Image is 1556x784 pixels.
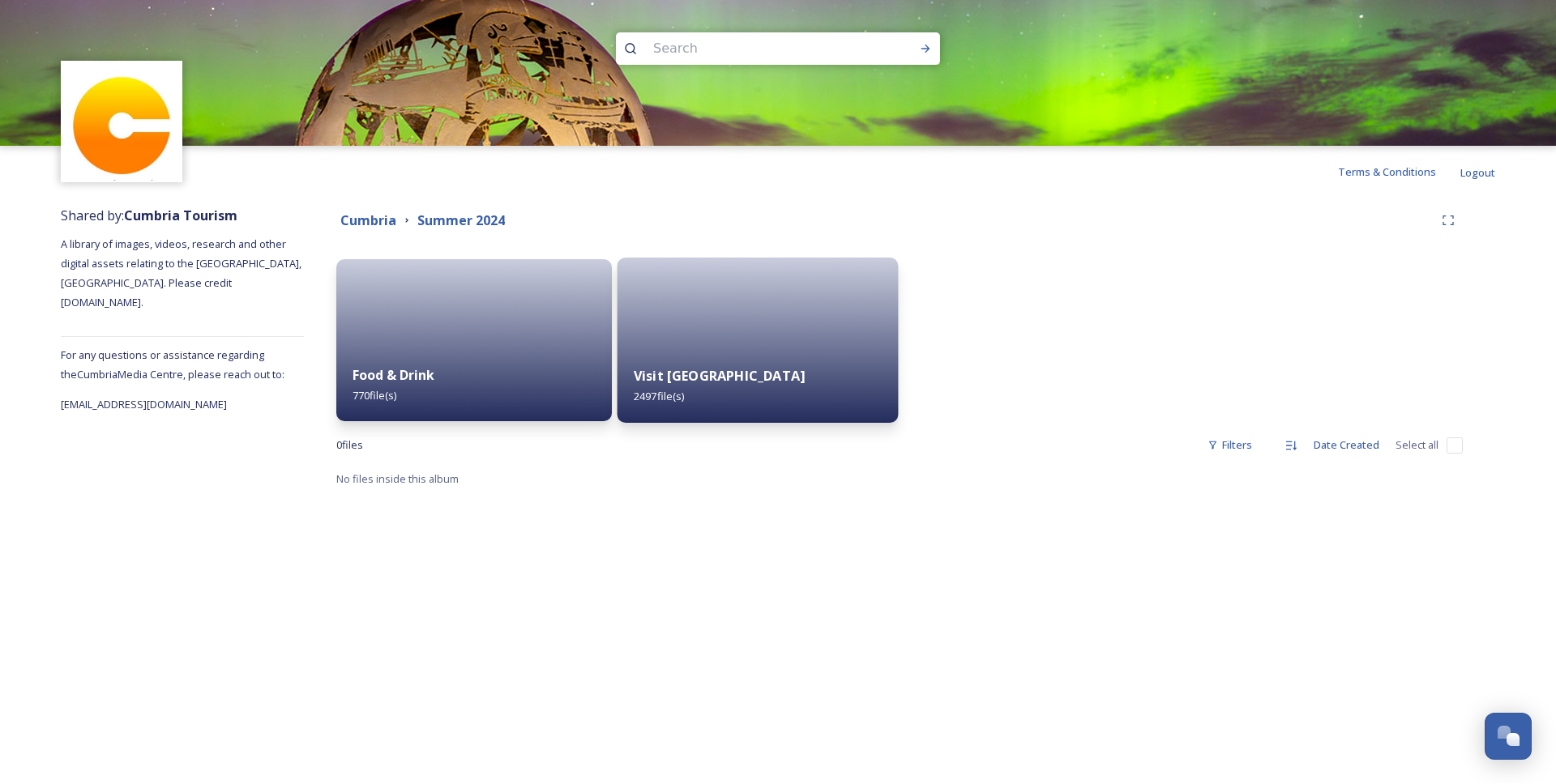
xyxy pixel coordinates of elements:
strong: Food & Drink [353,366,434,384]
input: Search [645,31,867,66]
span: [EMAIL_ADDRESS][DOMAIN_NAME] [61,397,227,411]
span: Logout [1460,165,1495,180]
span: Terms & Conditions [1338,164,1436,179]
strong: Cumbria Tourism [124,207,237,224]
span: Select all [1396,437,1438,453]
div: Date Created [1306,429,1387,461]
div: Filters [1199,429,1260,461]
a: Terms & Conditions [1338,162,1460,181]
strong: Cumbria [340,211,396,229]
strong: Visit [GEOGRAPHIC_DATA] [634,367,805,385]
span: 770 file(s) [353,388,396,403]
span: 0 file s [336,437,363,453]
span: Shared by: [61,207,237,224]
button: Open Chat [1485,713,1532,760]
strong: Summer 2024 [417,211,505,229]
span: For any questions or assistance regarding the Cumbria Media Centre, please reach out to: [61,347,284,381]
img: images.jpg [63,63,181,181]
span: No files inside this album [336,471,459,486]
span: 2497 file(s) [634,389,684,403]
span: A library of images, videos, research and other digital assets relating to the [GEOGRAPHIC_DATA],... [61,236,304,309]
